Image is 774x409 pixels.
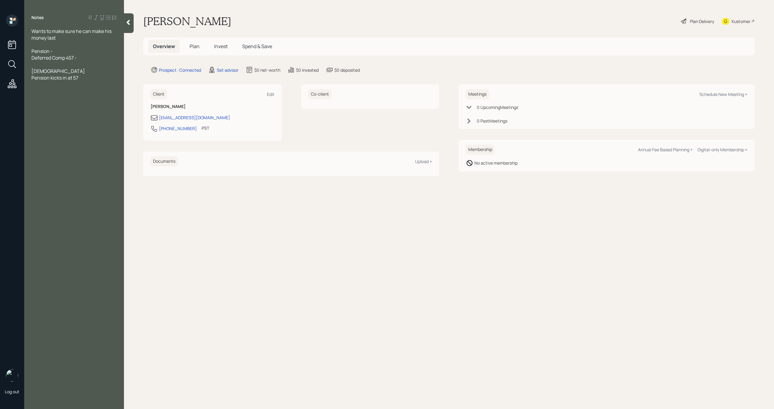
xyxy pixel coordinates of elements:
div: Schedule New Meeting + [699,91,747,97]
h6: Membership [466,145,495,155]
span: Wants to make sure he can make his money last [31,28,112,41]
span: [DEMOGRAPHIC_DATA] [31,68,85,74]
div: $0 invested [296,67,319,73]
div: Upload + [415,159,432,164]
div: Log out [5,389,19,394]
h6: Meetings [466,89,489,99]
div: Plan Delivery [690,18,714,25]
div: [EMAIL_ADDRESS][DOMAIN_NAME] [159,114,230,121]
div: Set advisor [217,67,239,73]
div: $0 net-worth [254,67,280,73]
span: Pension kicks in at 57 [31,74,78,81]
div: 0 Upcoming Meeting s [477,104,518,110]
div: Edit [267,91,275,97]
div: PST [202,125,209,131]
span: Deferred Comp 457 - [31,54,77,61]
label: Notes [31,15,44,21]
span: Spend & Save [242,43,272,50]
span: Invest [214,43,228,50]
div: 0 Past Meeting s [477,118,507,124]
div: [PHONE_NUMBER] [159,125,197,132]
span: Overview [153,43,175,50]
h6: Documents [151,156,178,166]
div: Annual Fee Based Planning + [638,147,693,152]
div: Digital-only Membership + [698,147,747,152]
div: $0 deposited [334,67,360,73]
span: Plan [190,43,200,50]
h1: [PERSON_NAME] [143,15,231,28]
img: michael-russo-headshot.png [6,369,18,381]
div: No active membership [474,160,518,166]
h6: Co-client [308,89,331,99]
span: Pension - [31,48,53,54]
h6: Client [151,89,167,99]
h6: [PERSON_NAME] [151,104,275,109]
div: Prospect · Connected [159,67,201,73]
div: Kustomer [732,18,750,25]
